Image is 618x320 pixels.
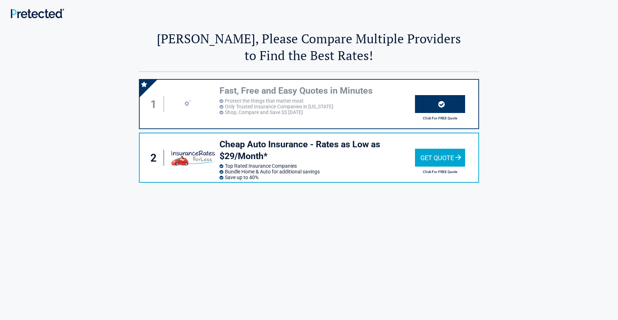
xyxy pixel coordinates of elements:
li: Save up to 40% [219,174,415,180]
li: Shop, Compare and Save $$ [DATE] [219,109,415,115]
h2: Click For FREE Quote [415,116,465,120]
img: insuranceratesforless's logo [170,147,216,169]
img: protect's logo [170,93,216,115]
li: Only Trusted Insurance Companies in [US_STATE] [219,104,415,109]
h2: [PERSON_NAME], Please Compare Multiple Providers to Find the Best Rates! [139,30,479,64]
h3: Fast, Free and Easy Quotes in Minutes [219,85,415,97]
li: Protect the things that matter most [219,98,415,104]
h3: Cheap Auto Insurance - Rates as Low as $29/Month* [219,139,415,162]
li: Bundle Home & Auto for additional savings [219,169,415,174]
li: Top Rated Insurance Companies [219,163,415,169]
img: Main Logo [11,9,64,18]
div: Get Quote [415,149,465,167]
h2: Click For FREE Quote [415,170,465,174]
div: 1 [147,96,164,112]
div: 2 [147,150,164,166]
